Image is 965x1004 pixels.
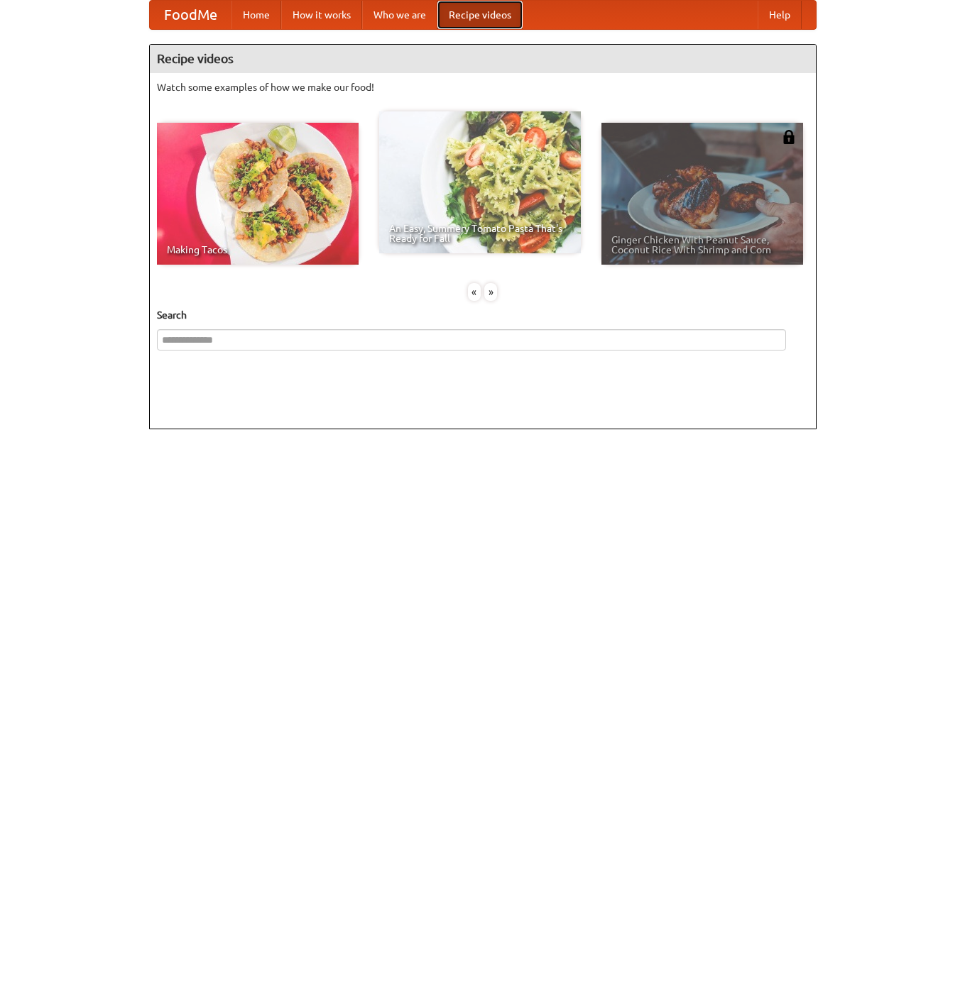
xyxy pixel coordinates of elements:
h4: Recipe videos [150,45,816,73]
a: Home [231,1,281,29]
a: An Easy, Summery Tomato Pasta That's Ready for Fall [379,111,581,253]
span: Making Tacos [167,245,349,255]
div: » [484,283,497,301]
h5: Search [157,308,809,322]
a: Making Tacos [157,123,359,265]
a: Who we are [362,1,437,29]
span: An Easy, Summery Tomato Pasta That's Ready for Fall [389,224,571,243]
a: FoodMe [150,1,231,29]
div: « [468,283,481,301]
a: How it works [281,1,362,29]
a: Help [758,1,802,29]
a: Recipe videos [437,1,523,29]
img: 483408.png [782,130,796,144]
p: Watch some examples of how we make our food! [157,80,809,94]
